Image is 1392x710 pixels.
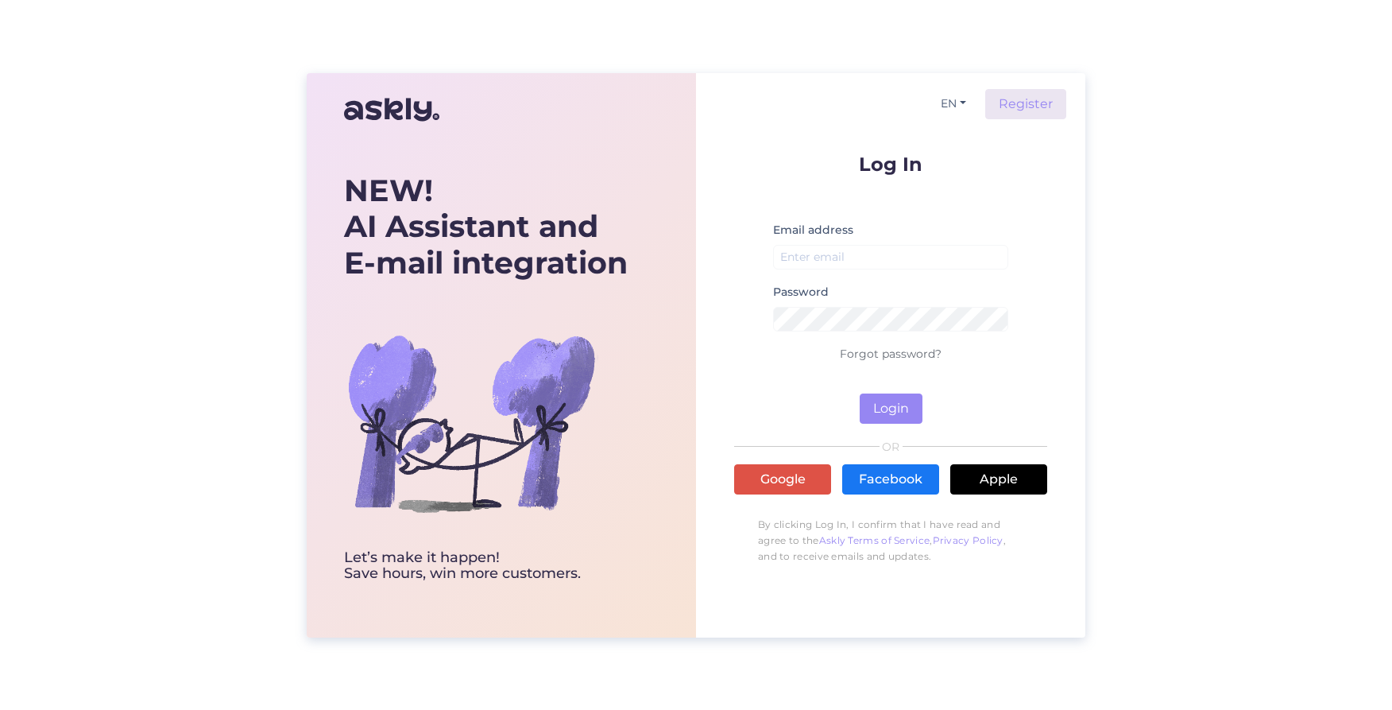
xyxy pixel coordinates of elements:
label: Email address [773,222,853,239]
a: Privacy Policy [933,534,1003,546]
p: Log In [734,154,1047,174]
button: EN [934,92,972,115]
b: NEW! [344,172,433,209]
div: Let’s make it happen! Save hours, win more customers. [344,550,628,582]
label: Password [773,284,829,301]
a: Apple [950,464,1047,495]
p: By clicking Log In, I confirm that I have read and agree to the , , and to receive emails and upd... [734,509,1047,572]
button: Login [860,394,922,424]
img: Askly [344,91,439,129]
a: Register [985,89,1066,119]
div: AI Assistant and E-mail integration [344,173,628,281]
a: Google [734,464,831,495]
a: Facebook [842,464,939,495]
span: OR [880,441,903,452]
input: Enter email [773,245,1008,270]
a: Forgot password? [840,347,942,361]
img: bg-askly [344,296,598,550]
a: Askly Terms of Service [819,534,930,546]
